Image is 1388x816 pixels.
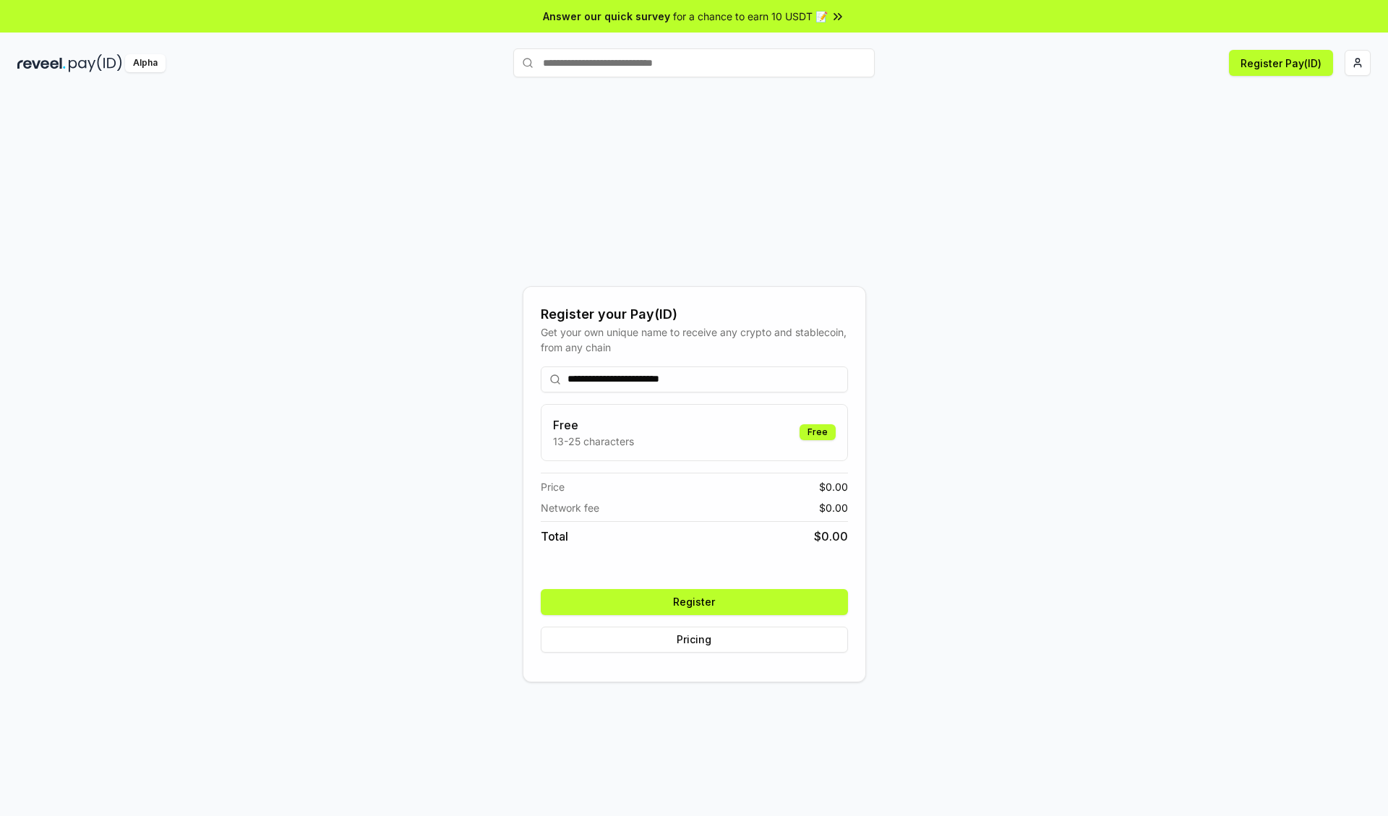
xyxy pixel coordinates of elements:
[543,9,670,24] span: Answer our quick survey
[819,500,848,515] span: $ 0.00
[541,304,848,325] div: Register your Pay(ID)
[541,500,599,515] span: Network fee
[125,54,166,72] div: Alpha
[541,528,568,545] span: Total
[541,627,848,653] button: Pricing
[541,325,848,355] div: Get your own unique name to receive any crypto and stablecoin, from any chain
[673,9,828,24] span: for a chance to earn 10 USDT 📝
[541,589,848,615] button: Register
[819,479,848,494] span: $ 0.00
[814,528,848,545] span: $ 0.00
[553,434,634,449] p: 13-25 characters
[541,479,565,494] span: Price
[800,424,836,440] div: Free
[17,54,66,72] img: reveel_dark
[553,416,634,434] h3: Free
[69,54,122,72] img: pay_id
[1229,50,1333,76] button: Register Pay(ID)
